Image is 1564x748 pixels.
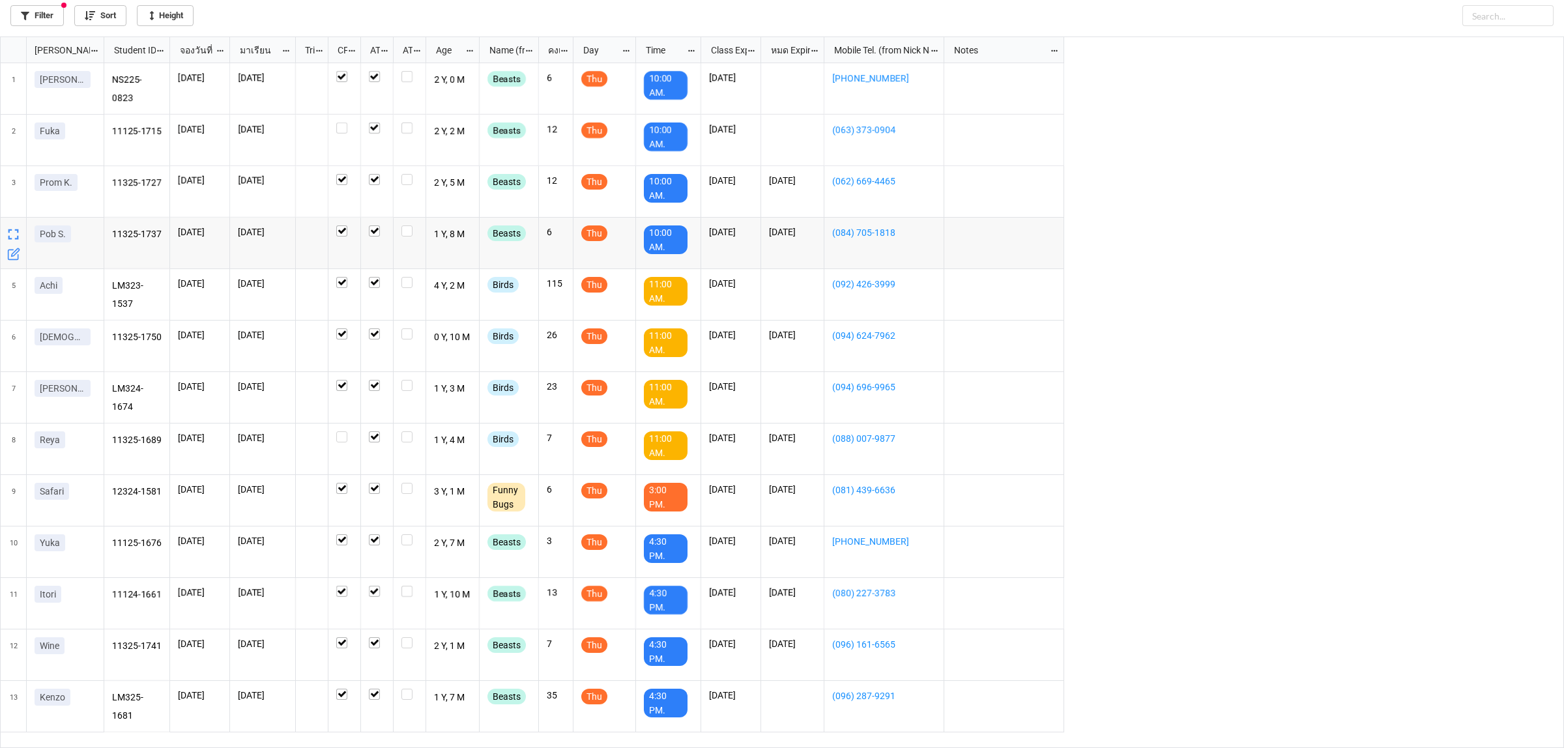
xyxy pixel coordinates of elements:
[178,483,222,496] p: [DATE]
[547,122,565,136] p: 12
[709,277,753,290] p: [DATE]
[74,5,126,26] a: Sort
[644,328,688,357] div: 11:00 AM.
[547,534,565,547] p: 3
[487,277,519,293] div: Birds
[40,433,60,446] p: Reya
[709,380,753,393] p: [DATE]
[547,431,565,444] p: 7
[178,328,222,341] p: [DATE]
[12,166,16,217] span: 3
[112,328,162,347] p: 11325-1750
[644,225,688,254] div: 10:00 AM.
[709,225,753,238] p: [DATE]
[763,43,810,57] div: หมด Expired date (from [PERSON_NAME] Name)
[644,71,688,100] div: 10:00 AM.
[487,122,526,138] div: Beasts
[769,328,816,341] p: [DATE]
[178,637,222,650] p: [DATE]
[581,431,607,447] div: Thu
[487,174,526,190] div: Beasts
[482,43,525,57] div: Name (from Class)
[12,372,16,423] span: 7
[434,637,472,655] p: 2 Y, 1 M
[487,534,526,550] div: Beasts
[832,483,936,497] a: (081) 439-6636
[581,534,607,550] div: Thu
[832,380,936,394] a: (094) 696-9965
[10,681,18,732] span: 13
[709,174,753,187] p: [DATE]
[434,225,472,244] p: 1 Y, 8 M
[434,174,472,192] p: 2 Y, 5 M
[709,71,753,84] p: [DATE]
[434,277,472,295] p: 4 Y, 2 M
[832,225,936,240] a: (084) 705-1818
[434,483,472,501] p: 3 Y, 1 M
[703,43,747,57] div: Class Expiration
[238,174,287,187] p: [DATE]
[581,689,607,704] div: Thu
[40,176,72,189] p: Prom K.
[232,43,282,57] div: มาเรียน
[112,586,162,604] p: 11124-1661
[362,43,381,57] div: ATT
[575,43,622,57] div: Day
[709,689,753,702] p: [DATE]
[40,227,66,240] p: Pob S.
[112,689,162,724] p: LM325-1681
[832,328,936,343] a: (094) 624-7962
[178,174,222,187] p: [DATE]
[644,174,688,203] div: 10:00 AM.
[832,637,936,652] a: (096) 161-6565
[12,475,16,526] span: 9
[238,225,287,238] p: [DATE]
[434,689,472,707] p: 1 Y, 7 M
[547,637,565,650] p: 7
[12,63,16,114] span: 1
[434,586,472,604] p: 1 Y, 10 M
[644,534,688,563] div: 4:30 PM.
[832,122,936,137] a: (063) 373-0904
[434,328,472,347] p: 0 Y, 10 M
[40,330,85,343] p: [DEMOGRAPHIC_DATA]
[10,578,18,629] span: 11
[112,380,162,415] p: LM324-1674
[297,43,315,57] div: Trial Student
[238,328,287,341] p: [DATE]
[769,586,816,599] p: [DATE]
[10,629,18,680] span: 12
[547,689,565,702] p: 35
[106,43,156,57] div: Student ID (from [PERSON_NAME] Name)
[112,483,162,501] p: 12324-1581
[832,534,936,549] a: [PHONE_NUMBER]
[581,380,607,396] div: Thu
[547,174,565,187] p: 12
[487,637,526,653] div: Beasts
[644,380,688,409] div: 11:00 AM.
[40,639,59,652] p: Wine
[547,71,565,84] p: 6
[547,225,565,238] p: 6
[644,637,688,666] div: 4:30 PM.
[487,71,526,87] div: Beasts
[769,174,816,187] p: [DATE]
[428,43,466,57] div: Age
[40,691,65,704] p: Kenzo
[826,43,929,57] div: Mobile Tel. (from Nick Name)
[709,586,753,599] p: [DATE]
[709,431,753,444] p: [DATE]
[434,534,472,553] p: 2 Y, 7 M
[12,115,16,165] span: 2
[581,328,607,344] div: Thu
[40,588,56,601] p: Itori
[581,71,607,87] div: Thu
[112,225,162,244] p: 11325-1737
[769,534,816,547] p: [DATE]
[40,485,64,498] p: Safari
[832,174,936,188] a: (062) 669-4465
[178,277,222,290] p: [DATE]
[40,382,85,395] p: [PERSON_NAME]ปู
[581,174,607,190] div: Thu
[178,586,222,599] p: [DATE]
